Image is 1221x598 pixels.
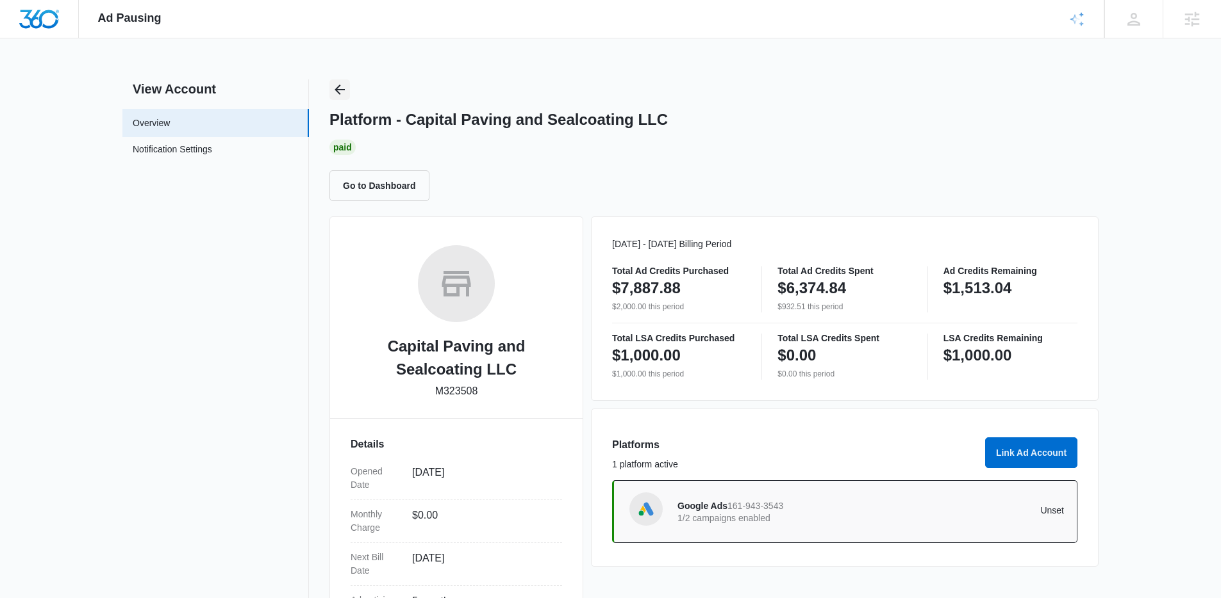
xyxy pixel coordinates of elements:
[677,513,871,522] p: 1/2 campaigns enabled
[351,437,562,452] h3: Details
[777,334,911,343] p: Total LSA Credits Spent
[777,368,911,380] p: $0.00 this period
[777,278,846,298] p: $6,374.84
[777,301,911,312] p: $932.51 this period
[329,79,350,100] button: Back
[612,345,681,366] p: $1,000.00
[351,551,402,578] dt: Next Bill Date
[329,170,429,201] button: Go to Dashboard
[412,508,552,535] dd: $0.00
[351,465,402,492] dt: Opened Date
[435,384,478,399] p: M323508
[98,12,162,25] span: Ad Pausing
[612,458,977,471] p: 1 platform active
[351,335,562,381] h2: Capital Paving and Sealcoating LLC
[612,334,746,343] p: Total LSA Credits Purchased
[612,368,746,380] p: $1,000.00 this period
[943,278,1012,298] p: $1,513.04
[777,345,816,366] p: $0.00
[351,457,562,500] div: Opened Date[DATE]
[329,140,356,155] div: Paid
[943,345,1012,366] p: $1,000.00
[133,143,212,159] a: Notification Settings
[122,79,309,99] h2: View Account
[871,506,1065,515] p: Unset
[612,301,746,312] p: $2,000.00 this period
[985,437,1077,468] button: Link Ad Account
[133,117,170,130] a: Overview
[612,437,977,453] h3: Platforms
[351,543,562,586] div: Next Bill Date[DATE]
[677,501,727,511] span: Google Ads
[727,501,783,511] span: 161-943-3543
[636,499,656,519] img: Google Ads
[329,110,668,129] h1: Platform - Capital Paving and Sealcoating LLC
[351,500,562,543] div: Monthly Charge$0.00
[943,266,1077,275] p: Ad Credits Remaining
[329,180,437,191] a: Go to Dashboard
[943,334,1077,343] p: LSA Credits Remaining
[612,480,1077,543] a: Google AdsGoogle Ads161-943-35431/2 campaigns enabledUnset
[777,266,911,275] p: Total Ad Credits Spent
[612,278,681,298] p: $7,887.88
[351,508,402,535] dt: Monthly Charge
[412,465,552,492] dd: [DATE]
[412,551,552,578] dd: [DATE]
[612,266,746,275] p: Total Ad Credits Purchased
[612,238,1077,251] p: [DATE] - [DATE] Billing Period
